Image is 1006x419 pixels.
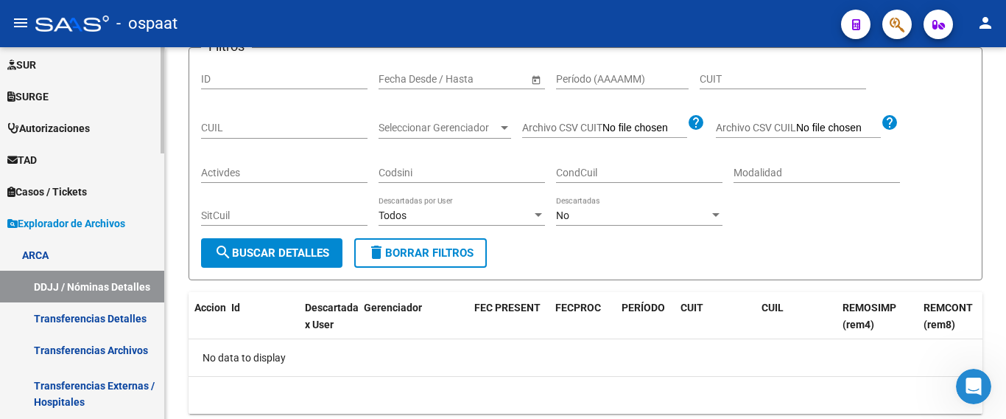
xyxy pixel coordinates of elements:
span: TAD [7,152,37,168]
datatable-header-cell: CUIL [756,292,837,341]
span: Casos / Tickets [7,184,87,200]
span: Autorizaciones [7,120,90,136]
datatable-header-cell: FEC PRESENT [468,292,549,341]
mat-icon: person [977,14,994,32]
span: PERÍODO [622,302,665,314]
span: No [556,209,569,221]
span: CUIT [680,302,703,314]
button: Open calendar [528,72,544,87]
span: FEC PRESENT [474,302,541,314]
button: Borrar Filtros [354,238,487,268]
span: Accion [194,302,226,314]
mat-icon: delete [367,243,385,261]
datatable-header-cell: REMOSIMP (rem4) [837,292,918,341]
span: SURGE [7,89,49,105]
datatable-header-cell: Accion [189,292,225,341]
datatable-header-cell: Descartada x User [299,292,358,341]
input: Fecha inicio [379,73,432,86]
datatable-header-cell: REMCONT (rem8) [918,292,999,341]
input: Fecha fin [445,73,517,86]
mat-icon: menu [12,14,29,32]
datatable-header-cell: Id [225,292,299,341]
span: Todos [379,209,407,221]
span: Buscar Detalles [214,246,329,260]
span: CUIL [761,302,784,314]
span: Archivo CSV CUIL [716,122,796,134]
datatable-header-cell: Gerenciador [358,292,468,341]
span: REMOSIMP (rem4) [843,302,896,330]
span: REMCONT (rem8) [924,302,973,330]
mat-icon: help [687,114,705,131]
span: - ospaat [116,7,177,40]
button: Buscar Detalles [201,238,342,268]
mat-icon: help [881,114,898,131]
span: SUR [7,57,36,73]
input: Archivo CSV CUIL [796,122,881,135]
iframe: Intercom live chat [956,369,991,404]
span: Descartada x User [305,302,359,330]
span: Borrar Filtros [367,246,474,260]
span: Explorador de Archivos [7,215,125,232]
mat-icon: search [214,243,232,261]
span: Archivo CSV CUIT [522,122,602,134]
datatable-header-cell: PERÍODO [616,292,675,341]
span: FECPROC [555,302,601,314]
span: Gerenciador [364,302,422,314]
input: Archivo CSV CUIT [602,122,687,135]
span: Seleccionar Gerenciador [379,122,498,134]
div: No data to display [189,339,982,376]
span: Id [231,302,240,314]
datatable-header-cell: FECPROC [549,292,616,341]
datatable-header-cell: CUIT [675,292,756,341]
